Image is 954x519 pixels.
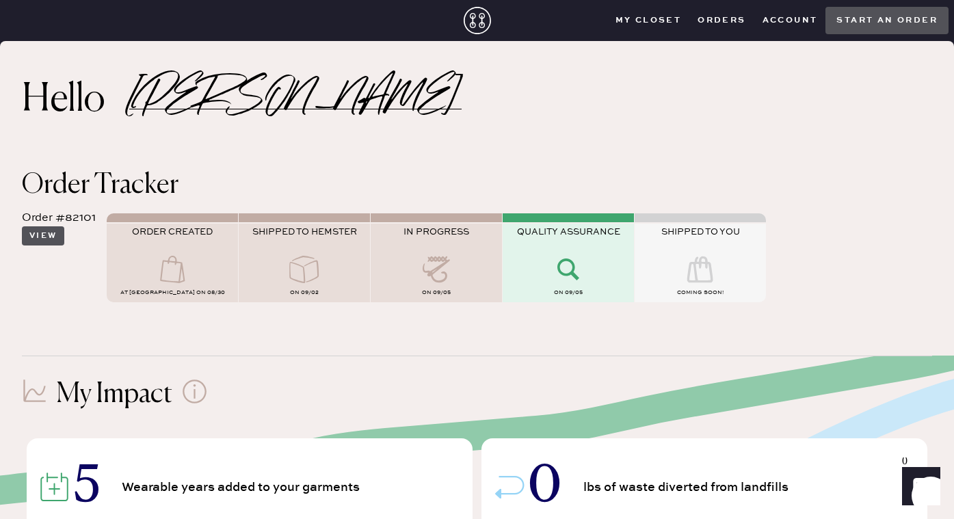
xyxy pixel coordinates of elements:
[422,289,451,296] span: on 09/05
[129,92,462,109] h2: [PERSON_NAME]
[22,210,96,226] div: Order #82101
[120,289,225,296] span: AT [GEOGRAPHIC_DATA] on 08/30
[74,464,100,511] span: 5
[22,172,178,199] span: Order Tracker
[583,481,793,494] span: lbs of waste diverted from landfills
[689,10,754,31] button: Orders
[529,464,561,511] span: 0
[661,226,740,237] span: SHIPPED TO YOU
[122,481,365,494] span: Wearable years added to your garments
[517,226,620,237] span: QUALITY ASSURANCE
[22,226,64,245] button: View
[22,84,129,117] h2: Hello
[403,226,469,237] span: IN PROGRESS
[889,457,948,516] iframe: Front Chat
[132,226,213,237] span: ORDER CREATED
[290,289,319,296] span: on 09/02
[554,289,583,296] span: on 09/05
[677,289,724,296] span: COMING SOON!
[252,226,357,237] span: SHIPPED TO HEMSTER
[56,378,172,411] h1: My Impact
[754,10,826,31] button: Account
[825,7,949,34] button: Start an order
[607,10,690,31] button: My Closet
